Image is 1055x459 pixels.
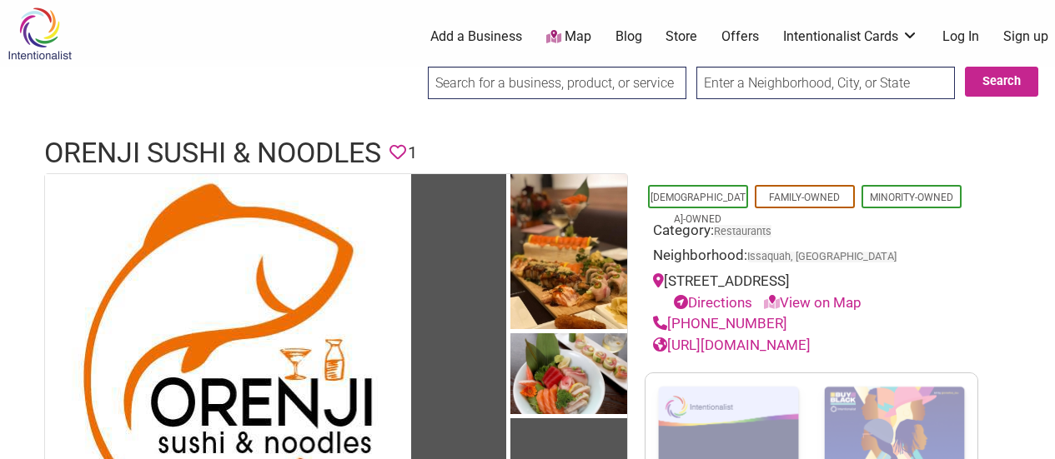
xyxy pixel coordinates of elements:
[653,271,970,313] div: [STREET_ADDRESS]
[870,192,953,203] a: Minority-Owned
[653,337,811,353] a: [URL][DOMAIN_NAME]
[615,27,642,46] a: Blog
[651,192,746,225] a: [DEMOGRAPHIC_DATA]-Owned
[428,67,686,99] input: Search for a business, product, or service
[747,252,897,262] span: Issaquah, [GEOGRAPHIC_DATA]
[714,225,771,237] a: Restaurants
[965,67,1038,97] button: Search
[1003,27,1048,46] a: Sign up
[769,192,840,203] a: Family-Owned
[653,220,970,246] div: Category:
[430,27,522,46] a: Add a Business
[653,245,970,271] div: Neighborhood:
[546,27,591,47] a: Map
[783,27,918,46] a: Intentionalist Cards
[696,67,955,99] input: Enter a Neighborhood, City, or State
[942,27,979,46] a: Log In
[44,133,381,173] h1: Orenji Sushi & Noodles
[764,294,862,311] a: View on Map
[674,294,752,311] a: Directions
[666,27,697,46] a: Store
[653,315,787,332] a: [PHONE_NUMBER]
[721,27,759,46] a: Offers
[408,140,417,166] span: 1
